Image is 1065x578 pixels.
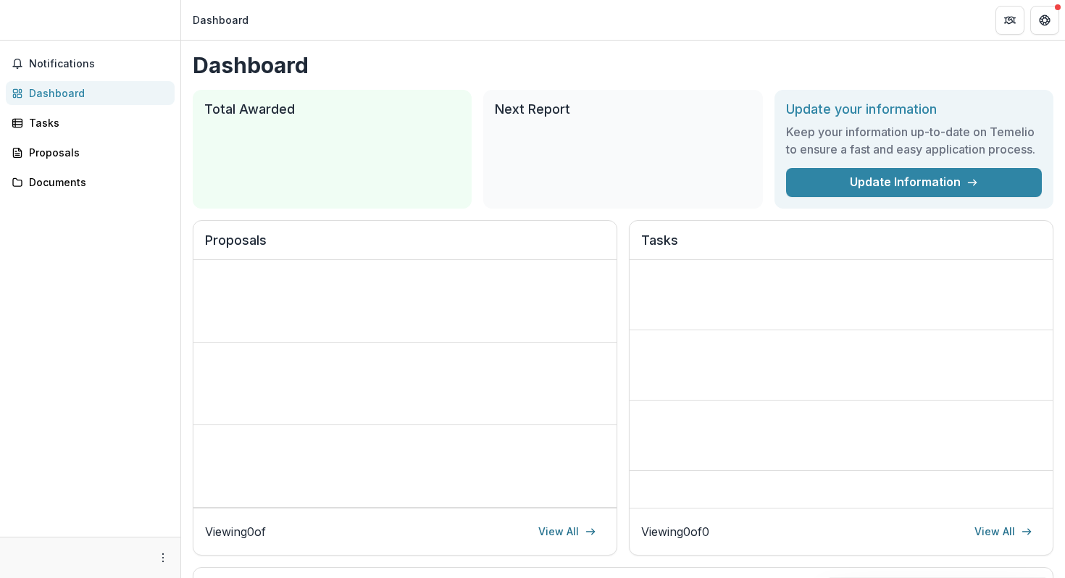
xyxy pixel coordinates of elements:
[187,9,254,30] nav: breadcrumb
[204,101,460,117] h2: Total Awarded
[495,101,751,117] h2: Next Report
[29,115,163,130] div: Tasks
[6,81,175,105] a: Dashboard
[6,170,175,194] a: Documents
[1030,6,1059,35] button: Get Help
[966,520,1041,543] a: View All
[193,52,1053,78] h1: Dashboard
[641,233,1041,260] h2: Tasks
[29,175,163,190] div: Documents
[205,233,605,260] h2: Proposals
[154,549,172,566] button: More
[6,111,175,135] a: Tasks
[786,123,1042,158] h3: Keep your information up-to-date on Temelio to ensure a fast and easy application process.
[6,141,175,164] a: Proposals
[786,101,1042,117] h2: Update your information
[205,523,266,540] p: Viewing 0 of
[6,52,175,75] button: Notifications
[29,85,163,101] div: Dashboard
[29,58,169,70] span: Notifications
[29,145,163,160] div: Proposals
[786,168,1042,197] a: Update Information
[193,12,248,28] div: Dashboard
[641,523,709,540] p: Viewing 0 of 0
[530,520,605,543] a: View All
[995,6,1024,35] button: Partners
